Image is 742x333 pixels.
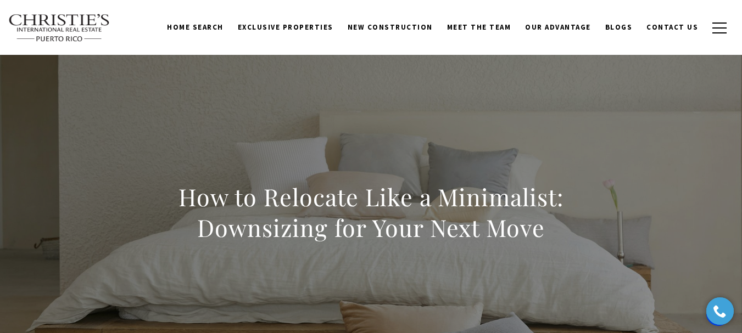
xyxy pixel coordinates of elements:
span: Blogs [605,22,633,32]
span: New Construction [348,22,433,32]
a: New Construction [341,17,440,38]
a: Blogs [598,17,640,38]
a: Exclusive Properties [231,17,341,38]
img: Christie's International Real Estate text transparent background [8,14,110,42]
a: Meet the Team [440,17,518,38]
button: button [705,12,734,44]
span: Our Advantage [525,22,591,32]
span: Exclusive Properties [238,22,333,32]
span: Contact Us [646,22,698,32]
a: Home Search [160,17,231,38]
a: Our Advantage [518,17,598,38]
h1: How to Relocate Like a Minimalist: Downsizing for Your Next Move [129,182,613,243]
